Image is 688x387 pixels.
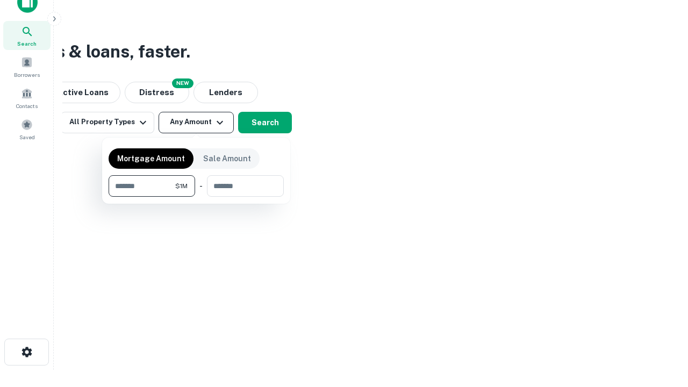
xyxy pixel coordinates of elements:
[203,153,251,164] p: Sale Amount
[199,175,203,197] div: -
[175,181,188,191] span: $1M
[634,301,688,353] iframe: Chat Widget
[117,153,185,164] p: Mortgage Amount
